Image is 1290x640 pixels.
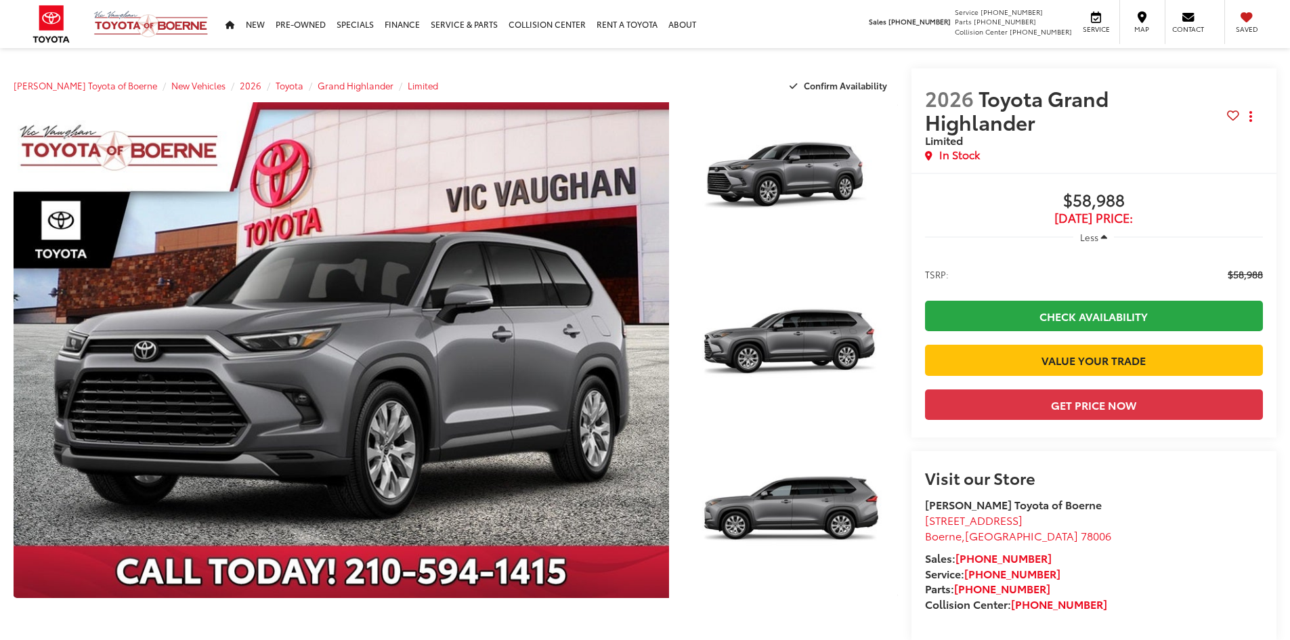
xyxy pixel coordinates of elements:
[925,191,1263,211] span: $58,988
[14,102,669,598] a: Expand Photo 0
[925,496,1102,512] strong: [PERSON_NAME] Toyota of Boerne
[925,512,1111,543] a: [STREET_ADDRESS] Boerne,[GEOGRAPHIC_DATA] 78006
[925,389,1263,420] button: Get Price Now
[276,79,303,91] a: Toyota
[1081,24,1111,34] span: Service
[939,147,980,163] span: In Stock
[925,211,1263,225] span: [DATE] Price:
[955,7,979,17] span: Service
[782,74,898,98] button: Confirm Availability
[1172,24,1204,34] span: Contact
[925,469,1263,486] h2: Visit our Store
[93,10,209,38] img: Vic Vaughan Toyota of Boerne
[954,580,1050,596] a: [PHONE_NUMBER]
[974,16,1036,26] span: [PHONE_NUMBER]
[925,550,1052,566] strong: Sales:
[925,566,1060,581] strong: Service:
[1232,24,1262,34] span: Saved
[1127,24,1157,34] span: Map
[684,102,898,263] a: Expand Photo 1
[888,16,951,26] span: [PHONE_NUMBER]
[1249,111,1252,122] span: dropdown dots
[1239,105,1263,129] button: Actions
[1011,596,1107,612] a: [PHONE_NUMBER]
[955,16,972,26] span: Parts
[1010,26,1072,37] span: [PHONE_NUMBER]
[965,528,1078,543] span: [GEOGRAPHIC_DATA]
[981,7,1043,17] span: [PHONE_NUMBER]
[925,528,962,543] span: Boerne
[1073,225,1114,249] button: Less
[925,512,1023,528] span: [STREET_ADDRESS]
[964,566,1060,581] a: [PHONE_NUMBER]
[681,100,899,264] img: 2026 Toyota Grand Highlander Limited
[171,79,225,91] a: New Vehicles
[681,268,899,432] img: 2026 Toyota Grand Highlander Limited
[925,596,1107,612] strong: Collision Center:
[925,83,1109,136] span: Toyota Grand Highlander
[1080,231,1098,243] span: Less
[955,550,1052,566] a: [PHONE_NUMBER]
[7,100,675,601] img: 2026 Toyota Grand Highlander Limited
[925,268,949,281] span: TSRP:
[14,79,157,91] a: [PERSON_NAME] Toyota of Boerne
[240,79,261,91] a: 2026
[955,26,1008,37] span: Collision Center
[925,83,974,112] span: 2026
[684,438,898,599] a: Expand Photo 3
[804,79,887,91] span: Confirm Availability
[925,132,963,148] span: Limited
[1081,528,1111,543] span: 78006
[925,580,1050,596] strong: Parts:
[408,79,438,91] a: Limited
[925,345,1263,375] a: Value Your Trade
[318,79,393,91] a: Grand Highlander
[684,270,898,431] a: Expand Photo 2
[681,436,899,600] img: 2026 Toyota Grand Highlander Limited
[1228,268,1263,281] span: $58,988
[925,528,1111,543] span: ,
[869,16,886,26] span: Sales
[925,301,1263,331] a: Check Availability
